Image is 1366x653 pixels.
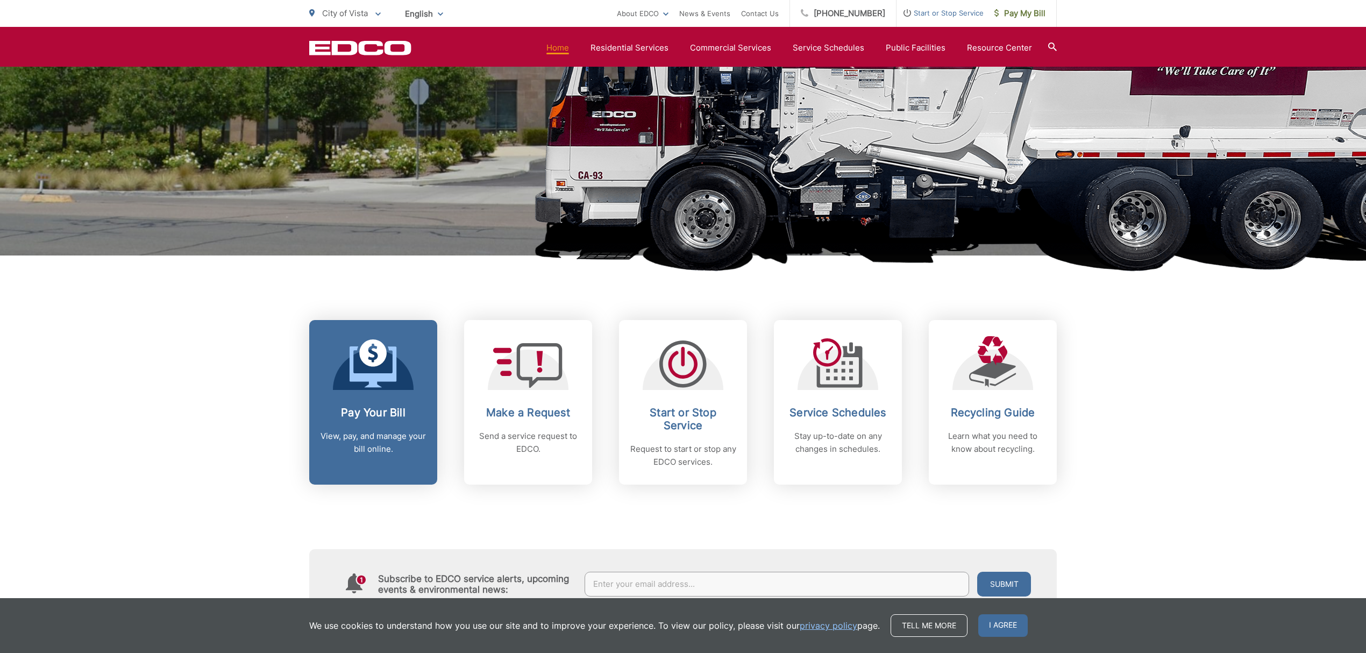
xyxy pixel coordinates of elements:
[475,406,581,419] h2: Make a Request
[397,4,451,23] span: English
[309,40,411,55] a: EDCD logo. Return to the homepage.
[793,41,864,54] a: Service Schedules
[886,41,945,54] a: Public Facilities
[630,443,736,469] p: Request to start or stop any EDCO services.
[630,406,736,432] h2: Start or Stop Service
[800,619,857,632] a: privacy policy
[967,41,1032,54] a: Resource Center
[322,8,368,18] span: City of Vista
[464,320,592,485] a: Make a Request Send a service request to EDCO.
[994,7,1045,20] span: Pay My Bill
[774,320,902,485] a: Service Schedules Stay up-to-date on any changes in schedules.
[309,320,437,485] a: Pay Your Bill View, pay, and manage your bill online.
[741,7,779,20] a: Contact Us
[690,41,771,54] a: Commercial Services
[320,406,426,419] h2: Pay Your Bill
[940,430,1046,456] p: Learn what you need to know about recycling.
[309,619,880,632] p: We use cookies to understand how you use our site and to improve your experience. To view our pol...
[977,572,1031,597] button: Submit
[978,614,1028,637] span: I agree
[590,41,668,54] a: Residential Services
[378,573,574,595] h4: Subscribe to EDCO service alerts, upcoming events & environmental news:
[940,406,1046,419] h2: Recycling Guide
[929,320,1057,485] a: Recycling Guide Learn what you need to know about recycling.
[585,572,970,597] input: Enter your email address...
[475,430,581,456] p: Send a service request to EDCO.
[785,406,891,419] h2: Service Schedules
[785,430,891,456] p: Stay up-to-date on any changes in schedules.
[617,7,668,20] a: About EDCO
[320,430,426,456] p: View, pay, and manage your bill online.
[546,41,569,54] a: Home
[679,7,730,20] a: News & Events
[891,614,967,637] a: Tell me more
